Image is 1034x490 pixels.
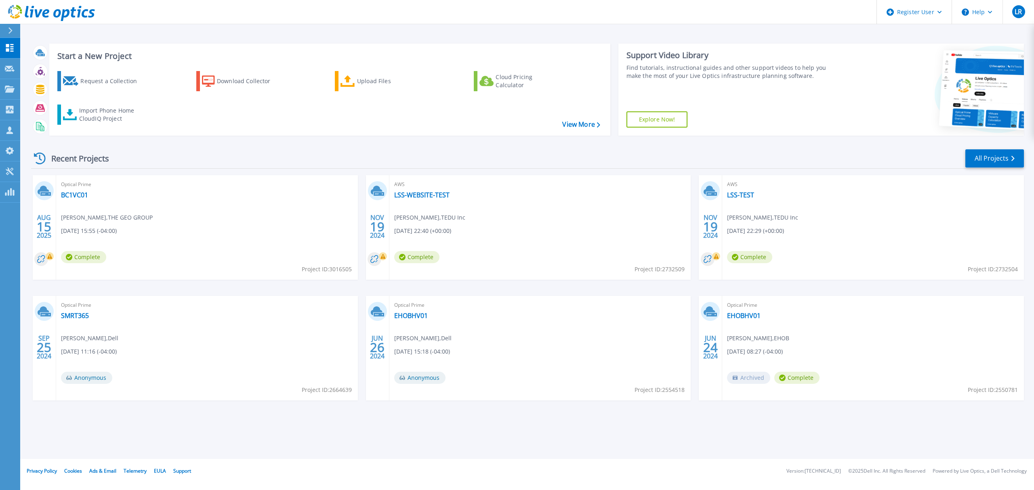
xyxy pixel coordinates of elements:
span: [PERSON_NAME] , Dell [394,334,452,343]
span: 19 [370,223,385,230]
span: [PERSON_NAME] , TEDU Inc [394,213,465,222]
span: [DATE] 08:27 (-04:00) [727,347,783,356]
span: [PERSON_NAME] , EHOB [727,334,789,343]
div: Support Video Library [626,50,836,61]
div: Cloud Pricing Calculator [496,73,560,89]
span: Complete [61,251,106,263]
a: Cloud Pricing Calculator [474,71,564,91]
a: Cookies [64,467,82,474]
a: BC1VC01 [61,191,88,199]
span: 26 [370,344,385,351]
a: View More [562,121,600,128]
div: NOV 2024 [703,212,718,241]
a: Download Collector [196,71,286,91]
div: AUG 2025 [36,212,52,241]
span: Project ID: 2732504 [968,265,1018,274]
div: JUN 2024 [703,333,718,362]
a: All Projects [965,149,1024,168]
div: Download Collector [217,73,282,89]
a: Support [173,467,191,474]
a: LSS-TEST [727,191,754,199]
div: Upload Files [357,73,422,89]
span: [DATE] 11:16 (-04:00) [61,347,117,356]
li: Powered by Live Optics, a Dell Technology [933,469,1027,474]
span: [PERSON_NAME] , Dell [61,334,118,343]
span: Anonymous [394,372,446,384]
h3: Start a New Project [57,52,600,61]
a: Telemetry [124,467,147,474]
span: Optical Prime [727,301,1019,310]
span: Archived [727,372,770,384]
a: Privacy Policy [27,467,57,474]
a: EHOBHV01 [394,312,428,320]
span: [DATE] 22:29 (+00:00) [727,226,784,235]
span: 25 [37,344,51,351]
span: 24 [703,344,718,351]
span: [DATE] 15:18 (-04:00) [394,347,450,356]
a: EHOBHV01 [727,312,761,320]
span: Optical Prime [61,301,353,310]
span: Anonymous [61,372,112,384]
div: SEP 2024 [36,333,52,362]
a: Request a Collection [57,71,147,91]
a: Ads & Email [89,467,116,474]
div: NOV 2024 [370,212,385,241]
span: Project ID: 2554518 [635,385,685,394]
li: Version: [TECHNICAL_ID] [786,469,841,474]
div: Import Phone Home CloudIQ Project [79,107,142,123]
div: Recent Projects [31,149,120,168]
span: [DATE] 22:40 (+00:00) [394,226,451,235]
span: [PERSON_NAME] , THE GEO GROUP [61,213,153,222]
div: Find tutorials, instructional guides and other support videos to help you make the most of your L... [626,64,836,80]
a: Upload Files [335,71,425,91]
span: LR [1015,8,1022,15]
a: EULA [154,467,166,474]
a: Explore Now! [626,111,688,128]
span: 15 [37,223,51,230]
span: Complete [394,251,439,263]
a: SMRT365 [61,312,89,320]
div: Request a Collection [80,73,145,89]
span: Complete [727,251,772,263]
span: Complete [774,372,820,384]
span: Project ID: 2732509 [635,265,685,274]
span: Project ID: 2664639 [302,385,352,394]
a: LSS-WEBSITE-TEST [394,191,450,199]
span: AWS [727,180,1019,189]
span: [PERSON_NAME] , TEDU Inc [727,213,798,222]
span: Project ID: 3016505 [302,265,352,274]
span: Optical Prime [61,180,353,189]
li: © 2025 Dell Inc. All Rights Reserved [848,469,925,474]
div: JUN 2024 [370,333,385,362]
span: AWS [394,180,686,189]
span: Optical Prime [394,301,686,310]
span: 19 [703,223,718,230]
span: [DATE] 15:55 (-04:00) [61,226,117,235]
span: Project ID: 2550781 [968,385,1018,394]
